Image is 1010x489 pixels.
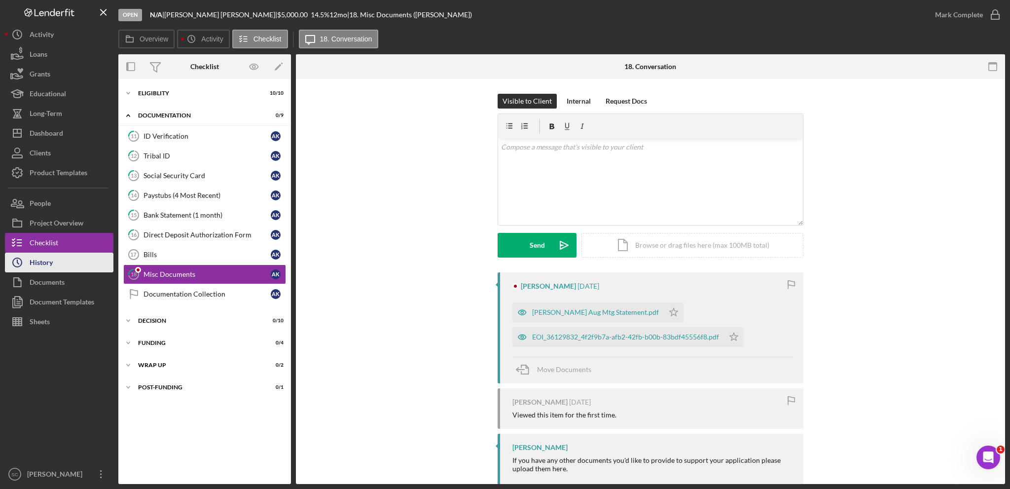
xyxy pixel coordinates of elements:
[530,233,545,258] div: Send
[144,290,271,298] div: Documentation Collection
[201,35,223,43] label: Activity
[271,250,281,260] div: A K
[144,251,271,259] div: Bills
[123,186,286,205] a: 14Paystubs (4 Most Recent)AK
[177,30,229,48] button: Activity
[123,245,286,264] a: 17BillsAK
[498,94,557,109] button: Visible to Client
[5,163,113,183] button: Product Templates
[131,212,137,218] tspan: 15
[138,340,259,346] div: Funding
[567,94,591,109] div: Internal
[30,25,54,47] div: Activity
[131,152,137,159] tspan: 12
[5,84,113,104] a: Educational
[30,312,50,334] div: Sheets
[150,11,164,19] div: |
[30,163,87,185] div: Product Templates
[498,233,577,258] button: Send
[138,362,259,368] div: Wrap up
[512,398,568,406] div: [PERSON_NAME]
[512,357,601,382] button: Move Documents
[30,213,83,235] div: Project Overview
[5,104,113,123] button: Long-Term
[266,318,284,324] div: 0 / 10
[5,44,113,64] button: Loans
[512,302,684,322] button: [PERSON_NAME] Aug Mtg Statement.pdf
[5,25,113,44] button: Activity
[123,284,286,304] a: Documentation CollectionAK
[577,282,599,290] time: 2025-09-01 12:19
[190,63,219,71] div: Checklist
[5,272,113,292] button: Documents
[5,292,113,312] button: Document Templates
[5,64,113,84] button: Grants
[271,151,281,161] div: A K
[30,123,63,146] div: Dashboard
[30,104,62,126] div: Long-Term
[144,191,271,199] div: Paystubs (4 Most Recent)
[130,252,136,258] tspan: 17
[131,192,137,198] tspan: 14
[138,113,259,118] div: Documentation
[532,308,659,316] div: [PERSON_NAME] Aug Mtg Statement.pdf
[118,9,142,21] div: Open
[144,172,271,180] div: Social Security Card
[569,398,591,406] time: 2025-08-21 00:35
[271,210,281,220] div: A K
[5,312,113,332] button: Sheets
[25,464,89,487] div: [PERSON_NAME]
[232,30,288,48] button: Checklist
[976,446,1000,469] iframe: Intercom live chat
[30,233,58,255] div: Checklist
[164,11,277,19] div: [PERSON_NAME] [PERSON_NAME] |
[601,94,652,109] button: Request Docs
[5,193,113,213] button: People
[266,362,284,368] div: 0 / 2
[30,64,50,86] div: Grants
[512,456,794,472] div: If you have any other documents you'd like to provide to support your application please upload t...
[118,30,175,48] button: Overview
[266,384,284,390] div: 0 / 1
[5,123,113,143] button: Dashboard
[271,171,281,181] div: A K
[131,271,137,277] tspan: 18
[123,225,286,245] a: 16Direct Deposit Authorization FormAK
[131,231,137,238] tspan: 16
[30,44,47,67] div: Loans
[5,143,113,163] button: Clients
[925,5,1005,25] button: Mark Complete
[5,233,113,253] a: Checklist
[5,253,113,272] button: History
[30,272,65,295] div: Documents
[532,333,719,341] div: EOI_36129832_4f2f9b7a-afb2-42fb-b00b-83bdf45556f8.pdf
[144,211,271,219] div: Bank Statement (1 month)
[138,90,259,96] div: Eligiblity
[266,113,284,118] div: 0 / 9
[271,131,281,141] div: A K
[30,292,94,314] div: Document Templates
[271,230,281,240] div: A K
[123,264,286,284] a: 18Misc DocumentsAK
[30,193,51,216] div: People
[144,152,271,160] div: Tribal ID
[271,190,281,200] div: A K
[299,30,379,48] button: 18. Conversation
[521,282,576,290] div: [PERSON_NAME]
[935,5,983,25] div: Mark Complete
[329,11,347,19] div: 12 mo
[123,205,286,225] a: 15Bank Statement (1 month)AK
[347,11,472,19] div: | 18. Misc Documents ([PERSON_NAME])
[144,132,271,140] div: ID Verification
[123,166,286,186] a: 13Social Security CardAK
[253,35,282,43] label: Checklist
